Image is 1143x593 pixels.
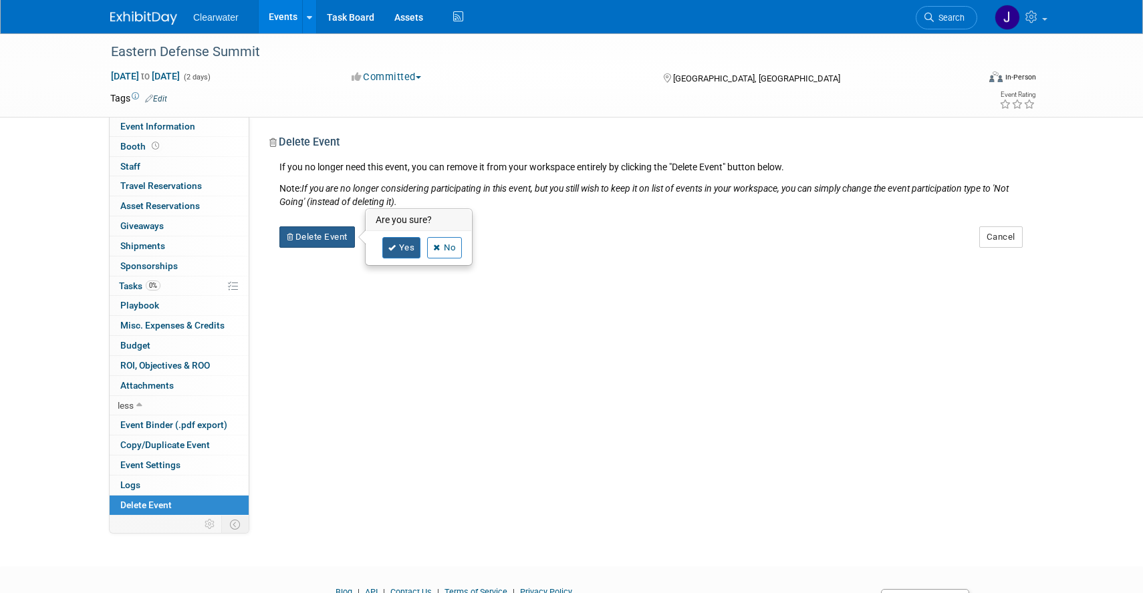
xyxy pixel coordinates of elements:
[120,260,178,271] span: Sponsorships
[1005,72,1036,82] div: In-Person
[279,183,1009,207] i: If you are no longer considering participating in this event, but you still wish to keep it on li...
[110,256,249,276] a: Sponsorships
[110,376,249,395] a: Attachments
[110,216,249,236] a: Giveaways
[120,180,202,191] span: Travel Reservations
[145,94,167,104] a: Edit
[110,176,249,196] a: Travel Reservations
[120,439,210,450] span: Copy/Duplicate Event
[120,500,172,510] span: Delete Event
[119,280,160,291] span: Tasks
[120,141,162,152] span: Booth
[110,455,249,475] a: Event Settings
[347,70,426,84] button: Committed
[139,71,152,81] span: to
[199,516,222,533] td: Personalize Event Tab Strip
[120,220,164,231] span: Giveaways
[110,316,249,335] a: Misc. Expenses & Credits
[279,182,1023,208] div: Note:
[366,210,472,231] h3: Are you sure?
[989,71,1003,82] img: Format-Inperson.png
[382,237,421,258] a: Yes
[120,300,159,311] span: Playbook
[110,396,249,415] a: less
[110,157,249,176] a: Staff
[110,296,249,315] a: Playbook
[120,161,140,172] span: Staff
[110,117,249,136] a: Event Information
[279,226,355,248] button: Delete Event
[934,13,965,23] span: Search
[120,121,195,132] span: Event Information
[898,69,1036,89] div: Event Format
[110,70,180,82] span: [DATE] [DATE]
[269,135,1023,160] div: Delete Event
[110,475,249,495] a: Logs
[673,73,840,83] span: [GEOGRAPHIC_DATA], [GEOGRAPHIC_DATA]
[193,12,239,23] span: Clearwater
[120,479,140,490] span: Logs
[120,419,227,430] span: Event Binder (.pdf export)
[110,137,249,156] a: Booth
[999,91,1035,98] div: Event Rating
[110,11,177,25] img: ExhibitDay
[110,435,249,455] a: Copy/Duplicate Event
[120,360,210,371] span: ROI, Objectives & ROO
[182,73,211,81] span: (2 days)
[222,516,249,533] td: Toggle Event Tabs
[995,5,1020,30] img: Jakera Willis
[106,40,957,64] div: Eastern Defense Summit
[120,240,165,251] span: Shipments
[110,196,249,216] a: Asset Reservations
[120,459,180,470] span: Event Settings
[110,496,249,515] a: Delete Event
[269,160,1023,208] div: If you no longer need this event, you can remove it from your workspace entirely by clicking the ...
[110,336,249,355] a: Budget
[110,276,249,296] a: Tasks0%
[110,236,249,256] a: Shipments
[120,200,200,211] span: Asset Reservations
[979,226,1023,248] button: Cancel
[427,237,462,258] a: No
[120,340,150,351] span: Budget
[149,141,162,151] span: Booth not reserved yet
[146,280,160,290] span: 0%
[118,400,134,411] span: less
[110,415,249,435] a: Event Binder (.pdf export)
[110,91,167,105] td: Tags
[120,380,174,391] span: Attachments
[916,6,977,29] a: Search
[110,356,249,375] a: ROI, Objectives & ROO
[120,320,225,331] span: Misc. Expenses & Credits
